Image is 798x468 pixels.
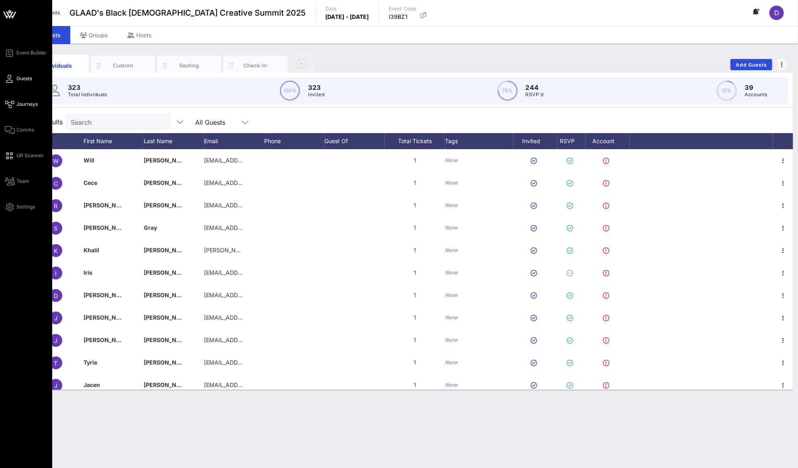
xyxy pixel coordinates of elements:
[53,158,59,164] span: W
[5,125,34,135] a: Comms
[389,13,416,21] p: I39BZ1
[774,9,779,17] span: D
[308,83,325,92] p: 323
[84,133,144,149] div: First Name
[144,202,191,209] span: [PERSON_NAME]
[204,336,301,343] span: [EMAIL_ADDRESS][DOMAIN_NAME]
[54,203,58,209] span: R
[5,99,38,109] a: Journeys
[745,91,767,99] p: Accounts
[445,133,513,149] div: Tags
[385,239,445,261] div: 1
[84,314,131,321] span: [PERSON_NAME]
[385,133,445,149] div: Total Tickets
[54,315,57,322] span: J
[745,83,767,92] p: 39
[144,359,191,366] span: [PERSON_NAME]
[204,202,301,209] span: [EMAIL_ADDRESS][DOMAIN_NAME]
[385,351,445,374] div: 1
[325,133,385,149] div: Guest Of
[69,7,306,19] span: GLAAD's Black [DEMOGRAPHIC_DATA] Creative Summit 2025
[144,381,191,388] span: [PERSON_NAME]
[5,202,35,212] a: Settings
[54,382,57,389] span: J
[54,225,58,232] span: S
[144,292,191,298] span: [PERSON_NAME]
[385,306,445,329] div: 1
[144,157,191,164] span: [PERSON_NAME]
[445,247,458,253] i: None
[144,224,157,231] span: Gray
[445,180,458,186] i: None
[84,381,100,388] span: Jacen
[16,126,34,134] span: Comms
[84,269,92,276] span: Iris
[204,314,301,321] span: [EMAIL_ADDRESS][DOMAIN_NAME]
[204,359,347,366] span: [EMAIL_ADDRESS][PERSON_NAME][DOMAIN_NAME]
[204,179,301,186] span: [EMAIL_ADDRESS][DOMAIN_NAME]
[84,247,99,253] span: Khalil
[39,61,75,70] div: Individuals
[204,292,301,298] span: [EMAIL_ADDRESS][DOMAIN_NAME]
[84,336,131,343] span: [PERSON_NAME]
[526,83,544,92] p: 244
[445,314,458,320] i: None
[16,75,32,82] span: Guests
[68,91,107,99] p: Total Individuals
[385,284,445,306] div: 1
[84,202,131,209] span: [PERSON_NAME]
[513,133,557,149] div: Invited
[445,337,458,343] i: None
[526,91,544,99] p: RSVP`d
[445,225,458,231] i: None
[385,149,445,172] div: 1
[204,224,301,231] span: [EMAIL_ADDRESS][DOMAIN_NAME]
[238,62,273,69] div: Check-In
[55,270,57,277] span: I
[445,292,458,298] i: None
[84,224,131,231] span: [PERSON_NAME]
[68,83,107,92] p: 323
[144,314,191,321] span: [PERSON_NAME]
[84,359,97,366] span: Tyrie
[385,217,445,239] div: 1
[5,176,29,186] a: Team
[144,133,204,149] div: Last Name
[204,381,301,388] span: [EMAIL_ADDRESS][DOMAIN_NAME]
[731,59,772,70] button: Add Guests
[445,157,458,163] i: None
[54,337,57,344] span: J
[445,269,458,276] i: None
[445,202,458,208] i: None
[204,269,301,276] span: [EMAIL_ADDRESS][DOMAIN_NAME]
[385,194,445,217] div: 1
[195,119,225,126] div: All Guests
[385,374,445,396] div: 1
[144,336,191,343] span: [PERSON_NAME]
[54,292,58,299] span: D
[70,26,118,44] div: Groups
[144,247,191,253] span: [PERSON_NAME]
[190,114,255,130] div: All Guests
[385,329,445,351] div: 1
[16,49,47,57] span: Event Builder
[264,133,325,149] div: Phone
[325,5,369,13] p: Date
[54,180,58,187] span: C
[204,157,301,164] span: [EMAIL_ADDRESS][DOMAIN_NAME]
[308,91,325,99] p: Invited
[171,62,207,69] div: Seating
[54,360,58,367] span: T
[84,157,94,164] span: Will
[54,247,58,254] span: K
[5,74,32,83] a: Guests
[385,261,445,284] div: 1
[736,62,767,68] span: Add Guests
[769,6,784,20] div: D
[204,247,347,253] span: [PERSON_NAME][EMAIL_ADDRESS][DOMAIN_NAME]
[5,48,47,58] a: Event Builder
[325,13,369,21] p: [DATE] - [DATE]
[16,101,38,108] span: Journeys
[385,172,445,194] div: 1
[5,151,44,160] a: QR Scanner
